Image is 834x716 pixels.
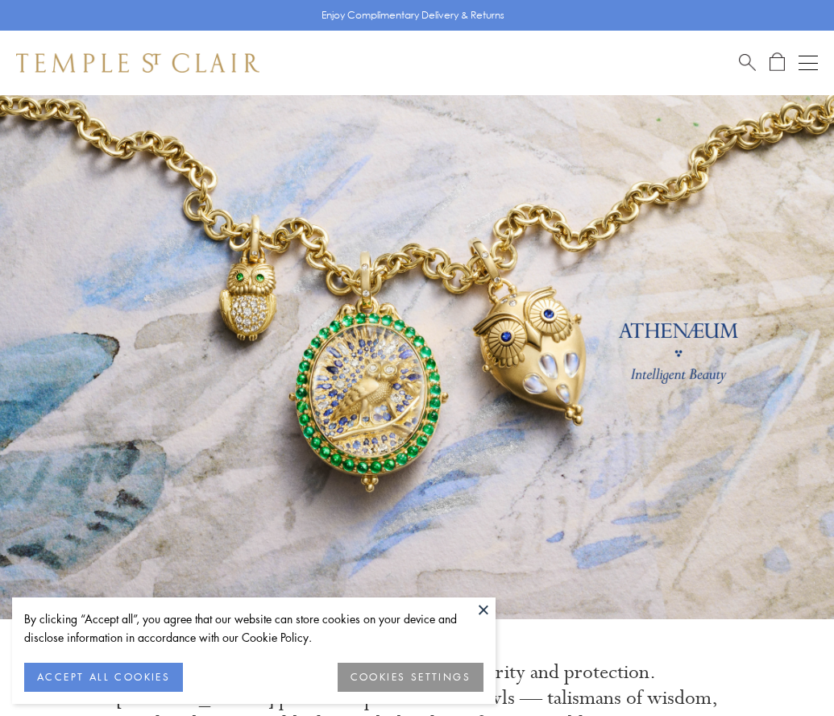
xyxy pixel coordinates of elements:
[338,663,483,692] button: COOKIES SETTINGS
[739,52,756,73] a: Search
[770,52,785,73] a: Open Shopping Bag
[322,7,504,23] p: Enjoy Complimentary Delivery & Returns
[16,53,259,73] img: Temple St. Clair
[799,53,818,73] button: Open navigation
[24,610,483,647] div: By clicking “Accept all”, you agree that our website can store cookies on your device and disclos...
[24,663,183,692] button: ACCEPT ALL COOKIES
